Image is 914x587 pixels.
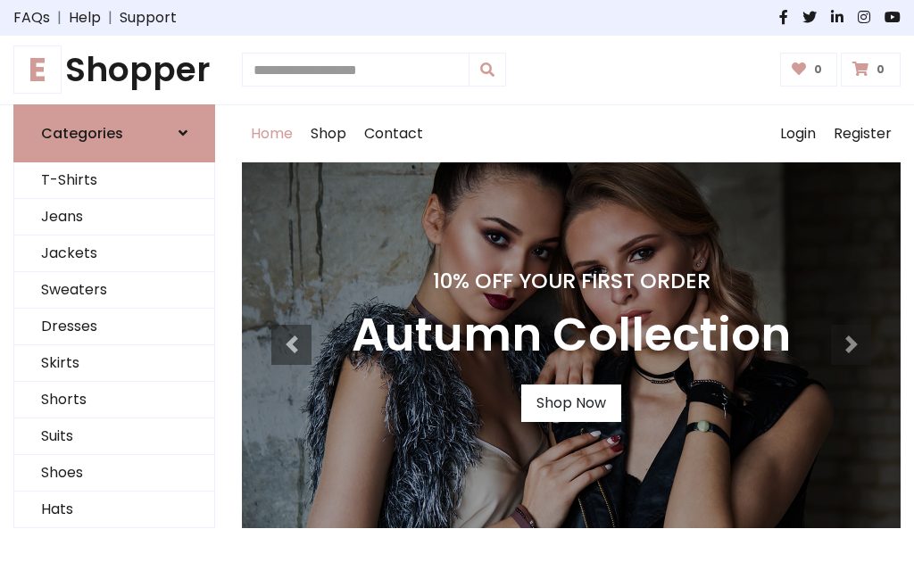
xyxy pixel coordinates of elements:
span: E [13,45,62,94]
h1: Shopper [13,50,215,90]
a: Login [771,105,825,162]
h6: Categories [41,125,123,142]
span: | [101,7,120,29]
a: Sweaters [14,272,214,309]
span: 0 [872,62,889,78]
a: EShopper [13,50,215,90]
a: Help [69,7,101,29]
h4: 10% Off Your First Order [352,269,791,293]
a: Home [242,105,302,162]
a: Dresses [14,309,214,345]
a: Suits [14,418,214,455]
a: 0 [841,53,901,87]
a: 0 [780,53,838,87]
a: Contact [355,105,432,162]
a: Shop [302,105,355,162]
a: Jeans [14,199,214,236]
a: Register [825,105,901,162]
a: Jackets [14,236,214,272]
a: T-Shirts [14,162,214,199]
span: | [50,7,69,29]
a: FAQs [13,7,50,29]
h3: Autumn Collection [352,308,791,363]
a: Support [120,7,177,29]
span: 0 [810,62,827,78]
a: Shoes [14,455,214,492]
a: Categories [13,104,215,162]
a: Hats [14,492,214,528]
a: Shop Now [521,384,621,422]
a: Skirts [14,345,214,382]
a: Shorts [14,382,214,418]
